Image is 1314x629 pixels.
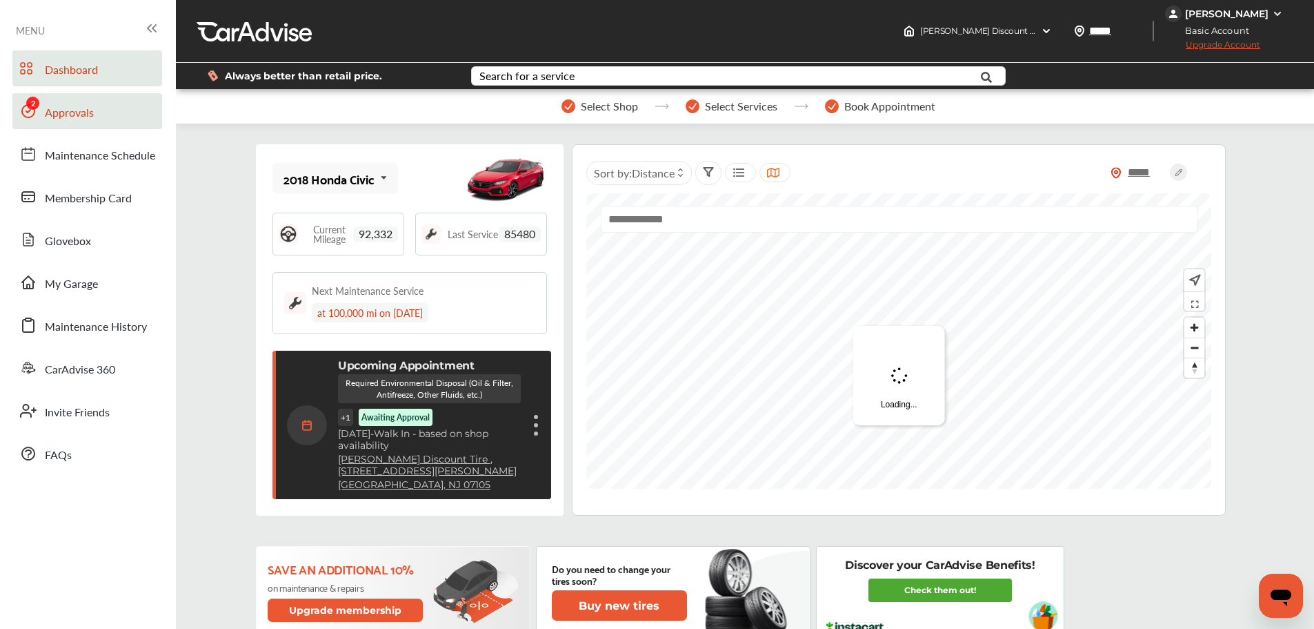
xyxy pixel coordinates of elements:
img: maintenance_logo [284,292,306,314]
span: Glovebox [45,233,91,251]
span: Approvals [45,104,94,122]
span: 85480 [499,226,541,242]
a: Buy new tires [552,590,690,621]
span: Sort by : [594,165,675,181]
span: Upgrade Account [1165,39,1260,57]
a: FAQs [12,436,162,472]
span: CarAdvise 360 [45,361,115,379]
p: Upcoming Appointment [338,359,475,372]
span: Last Service [448,229,498,239]
span: 92,332 [353,226,398,242]
img: header-divider.bc55588e.svg [1153,21,1154,41]
p: on maintenance & repairs [268,582,426,593]
a: Check them out! [868,579,1012,602]
span: Book Appointment [844,100,935,113]
img: stepper-checkmark.b5569197.svg [686,99,699,113]
a: CarAdvise 360 [12,350,162,386]
span: MENU [16,25,45,36]
img: mobile_12430_st0640_046.jpg [464,148,547,210]
div: at 100,000 mi on [DATE] [312,303,428,322]
img: maintenance_logo [421,224,441,244]
a: [GEOGRAPHIC_DATA], NJ 07105 [338,479,490,491]
span: Always better than retail price. [225,71,382,81]
button: Zoom out [1184,338,1204,358]
img: location_vector.a44bc228.svg [1074,26,1085,37]
span: [DATE] [338,427,370,440]
p: + 1 [338,409,353,426]
a: Maintenance History [12,307,162,343]
span: Distance [632,165,675,181]
p: Walk In - based on shop availability [338,428,521,452]
span: Zoom out [1184,338,1204,358]
button: Upgrade membership [268,599,424,622]
p: Required Environmental Disposal (Oil & Filter, Antifreeze, Other Fluids, etc.) [338,374,521,403]
img: dollor_label_vector.a70140d1.svg [208,70,218,81]
span: Current Mileage [305,224,353,244]
button: Zoom in [1184,318,1204,338]
div: [PERSON_NAME] [1185,8,1268,20]
a: Membership Card [12,179,162,215]
p: Awaiting Approval [361,412,430,423]
img: header-home-logo.8d720a4f.svg [904,26,915,37]
span: - [370,427,374,440]
a: [PERSON_NAME] Discount Tire ,[STREET_ADDRESS][PERSON_NAME] [338,454,521,477]
span: Membership Card [45,190,132,208]
button: Buy new tires [552,590,687,621]
span: Select Shop [581,100,638,113]
span: Reset bearing to north [1184,358,1204,378]
img: jVpblrzwTbfkPYzPPzSLxeg0AAAAASUVORK5CYII= [1165,6,1182,22]
img: stepper-checkmark.b5569197.svg [561,99,575,113]
img: steering_logo [279,224,298,244]
p: Save an additional 10% [268,561,426,577]
a: Maintenance Schedule [12,136,162,172]
img: recenter.ce011a49.svg [1186,273,1201,288]
span: Select Services [705,100,777,113]
div: Search for a service [479,70,575,81]
img: update-membership.81812027.svg [433,560,519,624]
div: Loading... [853,326,945,425]
button: Reset bearing to north [1184,358,1204,378]
div: Next Maintenance Service [312,284,424,298]
img: location_vector_orange.38f05af8.svg [1111,167,1122,179]
a: Glovebox [12,222,162,258]
img: header-down-arrow.9dd2ce7d.svg [1041,26,1052,37]
span: FAQs [45,447,72,465]
a: Dashboard [12,50,162,86]
span: Dashboard [45,61,98,79]
img: stepper-checkmark.b5569197.svg [825,99,839,113]
p: Do you need to change your tires soon? [552,563,687,586]
a: Invite Friends [12,393,162,429]
a: My Garage [12,264,162,300]
span: My Garage [45,275,98,293]
p: Discover your CarAdvise Benefits! [845,558,1035,573]
img: WGsFRI8htEPBVLJbROoPRyZpYNWhNONpIPPETTm6eUC0GeLEiAAAAAElFTkSuQmCC [1272,8,1283,19]
img: stepper-arrow.e24c07c6.svg [794,104,808,109]
span: Basic Account [1166,23,1260,38]
a: Approvals [12,93,162,129]
canvas: Map [586,193,1211,489]
span: Invite Friends [45,404,110,422]
span: Maintenance Schedule [45,147,155,165]
img: calendar-icon.35d1de04.svg [287,405,327,445]
img: stepper-arrow.e24c07c6.svg [655,104,669,109]
span: Maintenance History [45,318,147,336]
div: 2018 Honda Civic [283,172,375,186]
iframe: Button to launch messaging window [1259,574,1303,618]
